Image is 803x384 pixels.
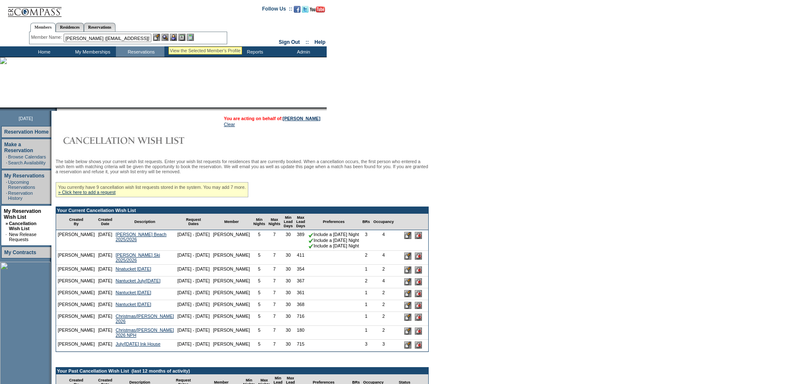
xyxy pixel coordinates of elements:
td: · [6,154,7,159]
a: Subscribe to our YouTube Channel [310,8,325,13]
td: Description [114,214,176,230]
td: [DATE] [97,300,114,312]
td: 7 [267,288,282,300]
td: 2 [361,277,372,288]
td: Occupancy [372,214,396,230]
td: 3 [372,340,396,352]
td: Preferences [307,214,361,230]
td: [DATE] [97,288,114,300]
td: 368 [295,300,307,312]
td: 180 [295,326,307,340]
a: My Reservation Wish List [4,208,41,220]
nobr: [DATE] - [DATE] [177,314,210,319]
td: 7 [267,265,282,277]
td: Your Past Cancellation Wish List (last 12 months of activity) [56,368,428,374]
td: 4 [372,251,396,265]
td: 1 [361,300,372,312]
a: [PERSON_NAME] Ski 2025/2026 [115,252,160,263]
td: Reports [230,46,278,57]
td: 5 [252,312,267,326]
td: 1 [361,288,372,300]
td: [DATE] [97,326,114,340]
td: Min Lead Days [282,214,295,230]
b: » [5,221,8,226]
a: Reservation Home [4,129,48,135]
input: Edit this Request [404,278,411,285]
td: 389 [295,230,307,251]
input: Delete this Request [415,278,422,285]
nobr: [DATE] - [DATE] [177,232,210,237]
nobr: [DATE] - [DATE] [177,278,210,283]
input: Delete this Request [415,266,422,274]
a: Sign Out [279,39,300,45]
td: · [5,232,8,242]
img: Subscribe to our YouTube Channel [310,6,325,13]
td: 367 [295,277,307,288]
img: blank.gif [57,107,58,111]
a: » Click here to add a request [58,190,115,195]
td: [PERSON_NAME] [56,300,97,312]
td: 5 [252,277,267,288]
td: 30 [282,312,295,326]
td: 1 [361,312,372,326]
input: Edit this Request [404,302,411,309]
a: Clear [224,122,235,127]
span: [DATE] [19,116,33,121]
td: Your Current Cancellation Wish List [56,207,428,214]
a: Reservations [84,23,115,32]
td: 30 [282,230,295,251]
td: 5 [252,265,267,277]
td: 2 [361,251,372,265]
a: New Release Requests [9,232,36,242]
img: chkSmaller.gif [309,238,314,243]
td: Created By [56,214,97,230]
nobr: Include a [DATE] Night [309,238,359,243]
td: 3 [361,340,372,352]
td: 354 [295,265,307,277]
td: Max Lead Days [295,214,307,230]
td: 30 [282,340,295,352]
a: Follow us on Twitter [302,8,309,13]
nobr: [DATE] - [DATE] [177,266,210,271]
nobr: [DATE] - [DATE] [177,290,210,295]
input: Delete this Request [415,252,422,260]
input: Delete this Request [415,302,422,309]
nobr: [DATE] - [DATE] [177,252,210,258]
td: Follow Us :: [262,5,292,15]
td: Min Nights [252,214,267,230]
td: [PERSON_NAME] [56,312,97,326]
td: 1 [361,265,372,277]
td: 1 [361,326,372,340]
img: chkSmaller.gif [309,244,314,249]
td: 2 [372,326,396,340]
img: Cancellation Wish List [56,132,224,149]
input: Delete this Request [415,341,422,349]
td: [PERSON_NAME] [211,300,252,312]
input: Delete this Request [415,232,422,239]
nobr: Include a [DATE] Night [309,232,359,237]
td: 30 [282,277,295,288]
td: 3 [361,230,372,251]
td: Reservations [116,46,164,57]
td: Created Date [97,214,114,230]
input: Edit this Request [404,314,411,321]
td: 7 [267,300,282,312]
td: · [6,191,7,201]
td: [PERSON_NAME] [56,326,97,340]
td: Member [211,214,252,230]
td: 7 [267,312,282,326]
a: Make a Reservation [4,142,33,153]
img: b_edit.gif [153,34,160,41]
input: Edit this Request [404,328,411,335]
a: Upcoming Reservations [8,180,35,190]
td: 30 [282,288,295,300]
td: 30 [282,326,295,340]
input: Edit this Request [404,252,411,260]
img: b_calculator.gif [187,34,194,41]
td: 7 [267,251,282,265]
td: 30 [282,265,295,277]
input: Delete this Request [415,290,422,297]
div: You currently have 9 cancellation wish list requests stored in the system. You may add 7 more. [56,182,248,197]
td: [PERSON_NAME] [56,265,97,277]
img: Impersonate [170,34,177,41]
